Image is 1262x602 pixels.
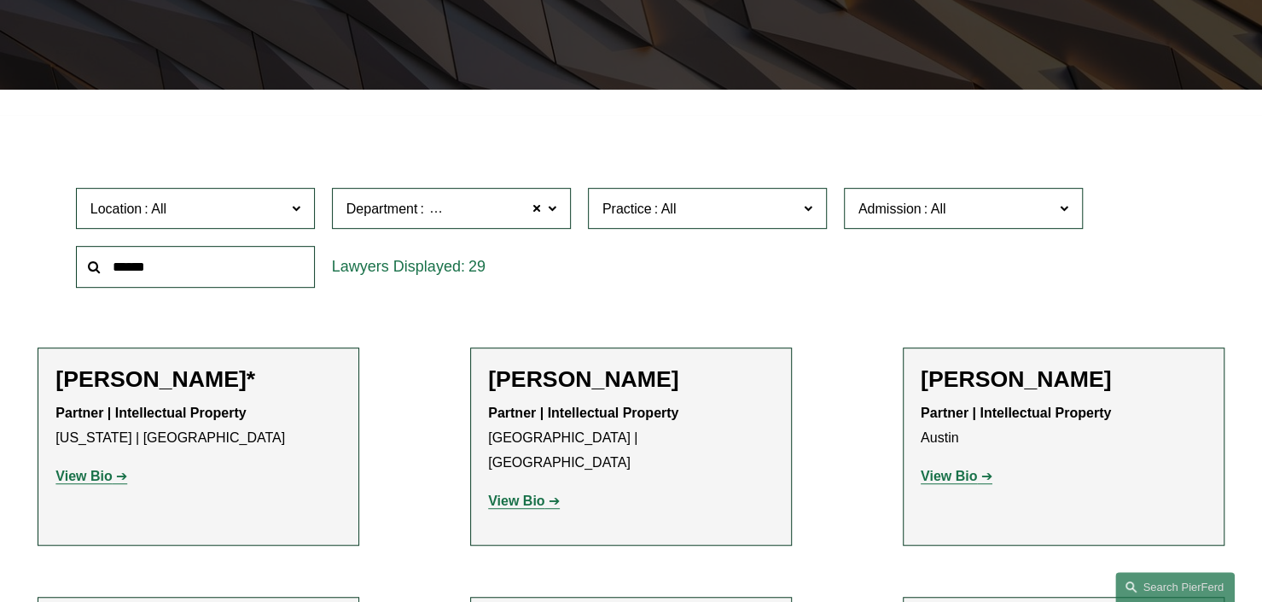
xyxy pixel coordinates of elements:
span: Location [90,202,142,216]
h2: [PERSON_NAME] [488,365,774,393]
strong: View Bio [55,469,112,483]
strong: View Bio [921,469,977,483]
h2: [PERSON_NAME]* [55,365,341,393]
span: Intellectual Property [427,198,547,220]
strong: Partner | Intellectual Property [921,406,1111,420]
a: Search this site [1115,572,1235,602]
strong: Partner | Intellectual Property [488,406,678,420]
p: [GEOGRAPHIC_DATA] | [GEOGRAPHIC_DATA] [488,401,774,475]
span: 29 [468,258,486,275]
a: View Bio [55,469,127,483]
p: [US_STATE] | [GEOGRAPHIC_DATA] [55,401,341,451]
p: Austin [921,401,1207,451]
a: View Bio [488,494,560,508]
a: View Bio [921,469,992,483]
strong: View Bio [488,494,544,508]
span: Practice [602,202,652,216]
span: Department [346,202,418,216]
strong: Partner | Intellectual Property [55,406,246,420]
h2: [PERSON_NAME] [921,365,1207,393]
span: Admission [858,202,922,216]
